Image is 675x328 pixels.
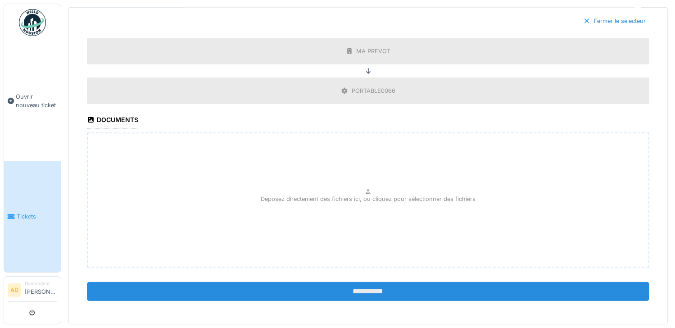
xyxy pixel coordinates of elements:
div: MA PREVOT [357,47,391,55]
a: Ouvrir nouveau ticket [4,41,61,161]
li: [PERSON_NAME] [25,280,57,300]
div: PORTABLE0066 [352,87,395,95]
div: Fermer le sélecteur [580,15,649,27]
a: AD Demandeur[PERSON_NAME] [8,280,57,302]
img: Badge_color-CXgf-gQk.svg [19,9,46,36]
div: Demandeur [25,280,57,287]
a: Tickets [4,161,61,272]
div: Documents [87,113,138,128]
p: Déposez directement des fichiers ici, ou cliquez pour sélectionner des fichiers [261,195,476,203]
span: Ouvrir nouveau ticket [16,92,57,109]
span: Tickets [17,212,57,221]
li: AD [8,283,21,297]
